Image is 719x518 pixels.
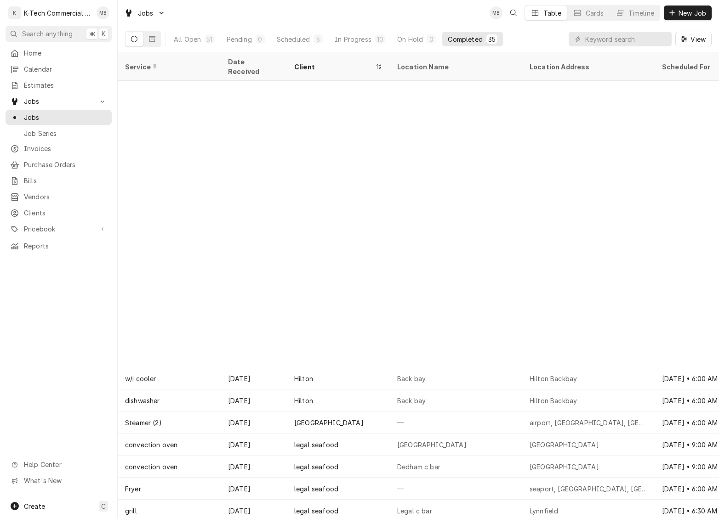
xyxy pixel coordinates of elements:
div: MB [97,6,109,19]
div: 10 [377,34,383,44]
span: Vendors [24,192,107,202]
div: Completed [448,34,482,44]
div: Back bay [397,396,426,405]
div: airport, [GEOGRAPHIC_DATA], [GEOGRAPHIC_DATA] [530,418,647,428]
div: 0 [257,34,263,44]
span: Help Center [24,460,106,469]
span: Pricebook [24,224,93,234]
span: Jobs [138,8,154,18]
span: Clients [24,208,107,218]
div: dishwasher [125,396,160,405]
a: Home [6,45,112,61]
div: Back bay [397,374,426,383]
div: grill [125,506,137,516]
span: Invoices [24,144,107,153]
span: Calendar [24,64,107,74]
div: [DATE] [221,478,287,500]
div: MB [490,6,502,19]
span: Job Series [24,129,107,138]
div: Mehdi Bazidane's Avatar [490,6,502,19]
div: Cards [586,8,604,18]
div: legal seafood [294,506,338,516]
div: 51 [206,34,212,44]
div: All Open [174,34,201,44]
a: Go to Jobs [120,6,169,21]
input: Keyword search [585,32,667,46]
div: convection oven [125,462,177,472]
span: Create [24,502,45,510]
div: Hilton [294,374,313,383]
div: K [8,6,21,19]
div: Mehdi Bazidane's Avatar [97,6,109,19]
div: — [390,411,522,434]
span: Jobs [24,113,107,122]
span: ⌘ [89,29,95,39]
div: Dedham c bar [397,462,440,472]
span: C [101,501,106,511]
div: convection oven [125,440,177,450]
a: Go to What's New [6,473,112,488]
a: Jobs [6,110,112,125]
span: Home [24,48,107,58]
div: legal seafood [294,484,338,494]
div: Timeline [628,8,654,18]
div: Legal c bar [397,506,432,516]
span: Jobs [24,96,93,106]
div: seaport, [GEOGRAPHIC_DATA], [GEOGRAPHIC_DATA] [530,484,647,494]
button: View [675,32,712,46]
div: Hilton Backbay [530,374,577,383]
a: Go to Help Center [6,457,112,472]
div: Steamer (2) [125,418,162,428]
div: Service [125,62,211,72]
div: Location Name [397,62,513,72]
div: [GEOGRAPHIC_DATA] [530,440,599,450]
span: What's New [24,476,106,485]
button: New Job [664,6,712,20]
div: 6 [315,34,321,44]
div: In Progress [335,34,371,44]
div: Lynnfield [530,506,558,516]
div: Hilton [294,396,313,405]
span: Estimates [24,80,107,90]
div: [DATE] [221,389,287,411]
div: [DATE] [221,411,287,434]
div: w/i cooler [125,374,156,383]
a: Estimates [6,78,112,93]
a: Bills [6,173,112,188]
div: legal seafood [294,440,338,450]
div: On Hold [397,34,423,44]
span: Purchase Orders [24,160,107,169]
div: [DATE] [221,456,287,478]
a: Purchase Orders [6,157,112,172]
div: legal seafood [294,462,338,472]
span: Bills [24,176,107,186]
div: Location Address [530,62,645,72]
div: 35 [488,34,496,44]
div: [GEOGRAPHIC_DATA] [397,440,467,450]
a: Vendors [6,189,112,204]
span: K [102,29,106,39]
div: Table [543,8,561,18]
button: Open search [506,6,521,20]
a: Reports [6,238,112,253]
div: [DATE] [221,434,287,456]
div: Pending [227,34,252,44]
button: Search anything⌘K [6,26,112,42]
a: Job Series [6,126,112,141]
a: Go to Pricebook [6,221,112,236]
div: K-Tech Commercial Kitchen Repair & Maintenance [24,8,91,18]
a: Clients [6,205,112,220]
span: Reports [24,241,107,251]
div: Client [294,62,373,72]
a: Invoices [6,141,112,156]
a: Go to Jobs [6,94,112,109]
div: [GEOGRAPHIC_DATA] [294,418,364,428]
span: Search anything [22,29,73,39]
div: [GEOGRAPHIC_DATA] [530,462,599,472]
div: Scheduled [277,34,310,44]
div: Fryer [125,484,141,494]
div: Hilton Backbay [530,396,577,405]
div: 0 [428,34,434,44]
div: — [390,478,522,500]
span: View [689,34,708,44]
